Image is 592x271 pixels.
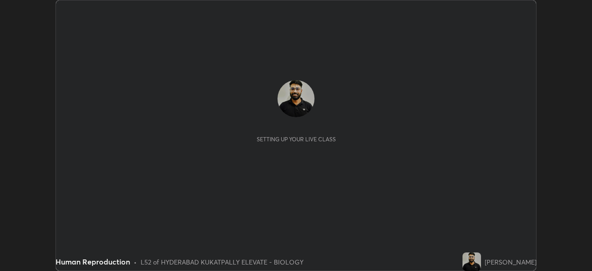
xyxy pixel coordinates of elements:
img: 8066297a22de4facbdfa5d22567f1bcc.jpg [462,252,481,271]
div: Setting up your live class [257,136,336,143]
div: • [134,257,137,267]
div: Human Reproduction [55,256,130,267]
div: L52 of HYDERABAD KUKATPALLY ELEVATE - BIOLOGY [141,257,303,267]
div: [PERSON_NAME] [485,257,536,267]
img: 8066297a22de4facbdfa5d22567f1bcc.jpg [277,80,314,117]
